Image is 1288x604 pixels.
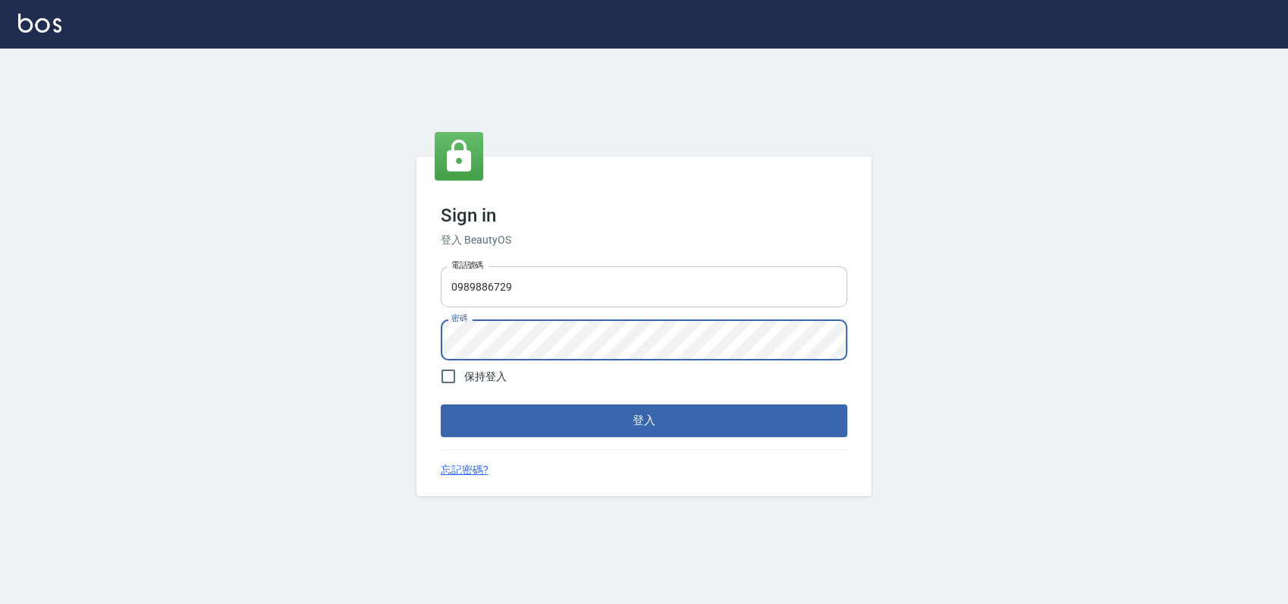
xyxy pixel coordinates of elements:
[451,260,483,271] label: 電話號碼
[441,232,847,248] h6: 登入 BeautyOS
[451,313,467,324] label: 密碼
[441,205,847,226] h3: Sign in
[441,404,847,436] button: 登入
[464,369,507,385] span: 保持登入
[441,462,488,478] a: 忘記密碼?
[18,14,61,33] img: Logo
